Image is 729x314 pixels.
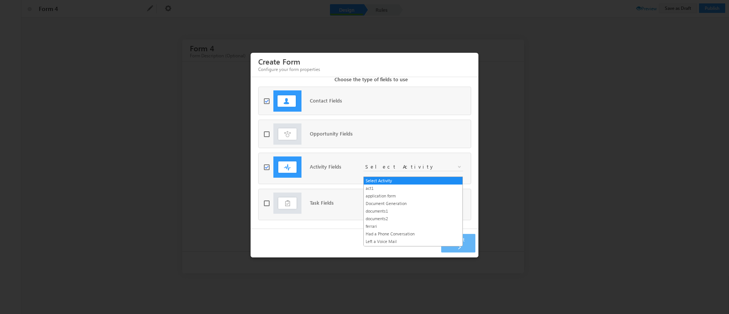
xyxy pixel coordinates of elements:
[364,193,462,199] a: application form
[364,246,462,252] a: Meeting
[363,177,463,246] ul: Select Activity
[363,163,452,170] span: Select Activity
[258,66,320,72] span: Configure your form properties
[310,130,353,137] span: Opportunity Fields
[364,223,462,230] a: ferrari
[364,208,462,215] a: documents1
[364,238,462,245] a: Left a Voice Mail
[258,76,484,87] div: Choose the type of fields to use
[363,163,463,171] a: Select Activity
[364,230,462,237] a: Had a Phone Conversation
[310,199,334,206] span: Task Fields
[441,234,475,252] button: Next
[258,57,477,66] h3: Create Form
[364,215,462,222] a: documents2
[310,163,341,170] span: Activity Fields
[364,177,462,184] a: Select Activity
[364,200,462,207] a: Document Generation
[310,97,342,104] span: Contact Fields
[364,185,462,192] a: act1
